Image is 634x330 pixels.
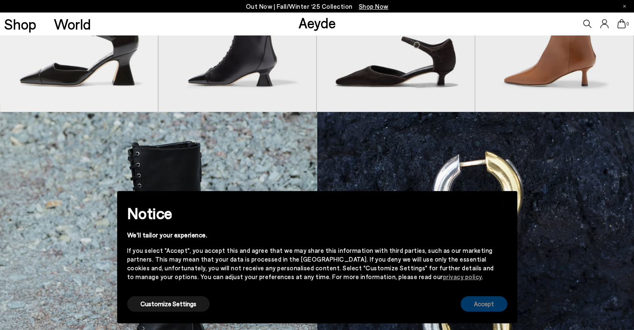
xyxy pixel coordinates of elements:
[127,231,494,239] div: We'll tailor your experience.
[127,246,494,281] div: If you select "Accept", you accept this and agree that we may share this information with third p...
[4,17,36,31] a: Shop
[461,296,507,312] button: Accept
[626,22,630,26] span: 0
[359,3,388,10] span: Navigate to /collections/new-in
[298,14,336,31] a: Aeyde
[246,1,388,12] p: Out Now | Fall/Winter ‘25 Collection
[494,194,514,214] button: Close this notice
[127,202,494,224] h2: Notice
[617,19,626,28] a: 0
[443,273,482,280] a: privacy policy
[54,17,91,31] a: World
[127,296,210,312] button: Customize Settings
[501,197,507,209] span: ×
